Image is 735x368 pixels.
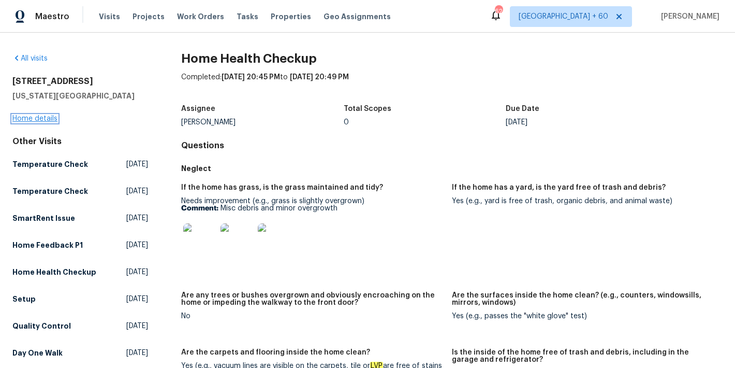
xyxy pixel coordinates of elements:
h4: Questions [181,140,723,151]
a: All visits [12,55,48,62]
h5: SmartRent Issue [12,213,75,223]
span: [DATE] 20:49 PM [290,74,349,81]
span: Maestro [35,11,69,22]
a: Quality Control[DATE] [12,317,148,335]
h5: Day One Walk [12,348,63,358]
span: Geo Assignments [324,11,391,22]
div: No [181,313,444,320]
div: [PERSON_NAME] [181,119,344,126]
h5: Are any trees or bushes overgrown and obviously encroaching on the home or impeding the walkway t... [181,292,444,306]
span: [DATE] [126,294,148,304]
span: Properties [271,11,311,22]
div: [DATE] [506,119,668,126]
span: [GEOGRAPHIC_DATA] + 60 [519,11,608,22]
a: Day One Walk[DATE] [12,344,148,362]
span: [DATE] [126,186,148,196]
h2: [STREET_ADDRESS] [12,76,148,87]
a: Home details [12,115,57,122]
span: Work Orders [177,11,224,22]
h5: Total Scopes [344,105,391,112]
span: [DATE] 20:45 PM [222,74,280,81]
h5: If the home has a yard, is the yard free of trash and debris? [452,184,666,191]
h5: Are the surfaces inside the home clean? (e.g., counters, windowsills, mirrors, windows) [452,292,714,306]
h5: Neglect [181,163,723,174]
div: Other Visits [12,136,148,147]
span: Tasks [237,13,258,20]
h5: Temperature Check [12,186,88,196]
a: Temperature Check[DATE] [12,155,148,174]
div: Yes (e.g., yard is free of trash, organic debris, and animal waste) [452,197,714,205]
span: Visits [99,11,120,22]
div: 0 [344,119,506,126]
h5: Are the carpets and flooring inside the home clean? [181,349,370,356]
span: [DATE] [126,267,148,277]
a: Setup[DATE] [12,290,148,308]
span: [DATE] [126,213,148,223]
h5: Home Feedback P1 [12,240,83,250]
div: 629 [495,6,502,17]
h5: [US_STATE][GEOGRAPHIC_DATA] [12,91,148,101]
h5: If the home has grass, is the grass maintained and tidy? [181,184,383,191]
h5: Temperature Check [12,159,88,169]
span: Projects [133,11,165,22]
a: Home Health Checkup[DATE] [12,263,148,281]
b: Comment: [181,205,218,212]
h5: Is the inside of the home free of trash and debris, including in the garage and refrigerator? [452,349,714,363]
span: [DATE] [126,240,148,250]
a: Temperature Check[DATE] [12,182,148,201]
span: [PERSON_NAME] [657,11,719,22]
p: Misc debris and minor overgrowth [181,205,444,212]
a: Home Feedback P1[DATE] [12,236,148,254]
h5: Due Date [506,105,539,112]
h5: Home Health Checkup [12,267,96,277]
h5: Quality Control [12,321,71,331]
h5: Setup [12,294,36,304]
span: [DATE] [126,159,148,169]
span: [DATE] [126,348,148,358]
h5: Assignee [181,105,215,112]
h2: Home Health Checkup [181,53,723,64]
div: Completed: to [181,72,723,99]
a: SmartRent Issue[DATE] [12,209,148,228]
span: [DATE] [126,321,148,331]
div: Needs improvement (e.g., grass is slightly overgrown) [181,197,444,263]
div: Yes (e.g., passes the "white glove" test) [452,313,714,320]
